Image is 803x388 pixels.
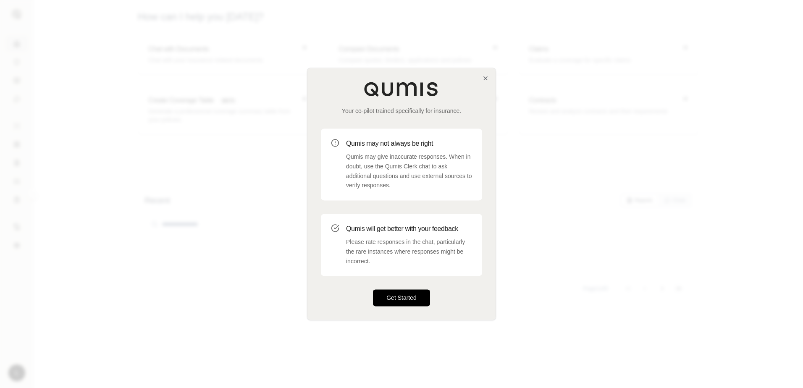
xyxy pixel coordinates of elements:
[346,224,472,234] h3: Qumis will get better with your feedback
[373,290,430,307] button: Get Started
[321,107,482,115] p: Your co-pilot trained specifically for insurance.
[364,81,439,97] img: Qumis Logo
[346,139,472,149] h3: Qumis may not always be right
[346,152,472,190] p: Qumis may give inaccurate responses. When in doubt, use the Qumis Clerk chat to ask additional qu...
[346,237,472,266] p: Please rate responses in the chat, particularly the rare instances where responses might be incor...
